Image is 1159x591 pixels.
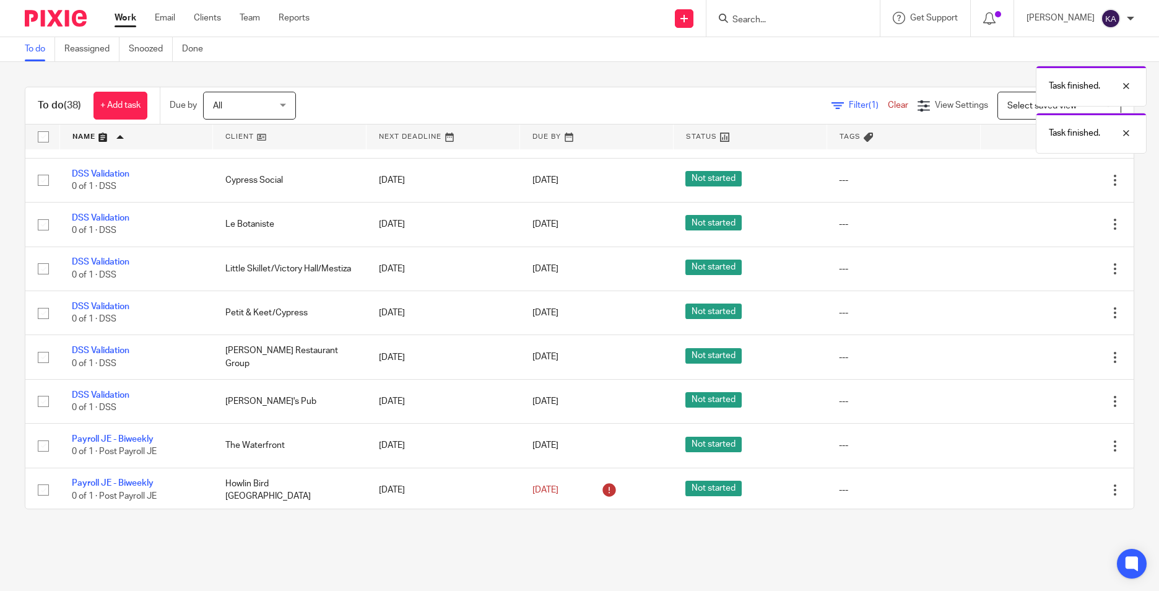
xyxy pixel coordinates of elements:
[685,437,742,452] span: Not started
[155,12,175,24] a: Email
[839,218,968,230] div: ---
[72,346,129,355] a: DSS Validation
[532,486,558,494] span: [DATE]
[685,260,742,275] span: Not started
[685,392,742,408] span: Not started
[213,102,222,110] span: All
[685,481,742,496] span: Not started
[1049,127,1100,139] p: Task finished.
[839,263,968,275] div: ---
[72,359,116,368] span: 0 of 1 · DSS
[839,351,968,364] div: ---
[213,291,367,335] td: Petit & Keet/Cypress
[129,37,173,61] a: Snoozed
[839,439,968,452] div: ---
[367,158,520,202] td: [DATE]
[213,247,367,291] td: Little Skillet/Victory Hall/Mestiza
[72,214,129,222] a: DSS Validation
[182,37,212,61] a: Done
[72,170,129,178] a: DSS Validation
[532,265,558,273] span: [DATE]
[64,100,81,110] span: (38)
[532,220,558,229] span: [DATE]
[194,12,221,24] a: Clients
[532,397,558,406] span: [DATE]
[93,92,147,120] a: + Add task
[72,182,116,191] span: 0 of 1 · DSS
[685,348,742,364] span: Not started
[72,315,116,323] span: 0 of 1 · DSS
[367,468,520,512] td: [DATE]
[72,302,129,311] a: DSS Validation
[532,441,558,450] span: [DATE]
[213,158,367,202] td: Cypress Social
[279,12,310,24] a: Reports
[213,468,367,512] td: Howlin Bird [GEOGRAPHIC_DATA]
[367,335,520,379] td: [DATE]
[685,304,742,319] span: Not started
[839,395,968,408] div: ---
[72,258,129,266] a: DSS Validation
[367,424,520,468] td: [DATE]
[25,10,87,27] img: Pixie
[72,448,157,457] span: 0 of 1 · Post Payroll JE
[72,391,129,400] a: DSS Validation
[839,484,968,496] div: ---
[64,37,119,61] a: Reassigned
[367,203,520,247] td: [DATE]
[72,435,154,444] a: Payroll JE - Biweekly
[213,424,367,468] td: The Waterfront
[170,99,197,112] p: Due by
[839,307,968,319] div: ---
[367,291,520,335] td: [DATE]
[685,215,742,230] span: Not started
[532,309,558,317] span: [DATE]
[367,379,520,423] td: [DATE]
[115,12,136,24] a: Work
[213,379,367,423] td: [PERSON_NAME]'s Pub
[1101,9,1121,28] img: svg%3E
[367,247,520,291] td: [DATE]
[213,335,367,379] td: [PERSON_NAME] Restaurant Group
[532,353,558,362] span: [DATE]
[685,171,742,186] span: Not started
[72,227,116,235] span: 0 of 1 · DSS
[25,37,55,61] a: To do
[72,271,116,279] span: 0 of 1 · DSS
[532,176,558,185] span: [DATE]
[72,403,116,412] span: 0 of 1 · DSS
[213,203,367,247] td: Le Botaniste
[240,12,260,24] a: Team
[72,479,154,488] a: Payroll JE - Biweekly
[1049,80,1100,92] p: Task finished.
[839,174,968,186] div: ---
[38,99,81,112] h1: To do
[72,492,157,501] span: 0 of 1 · Post Payroll JE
